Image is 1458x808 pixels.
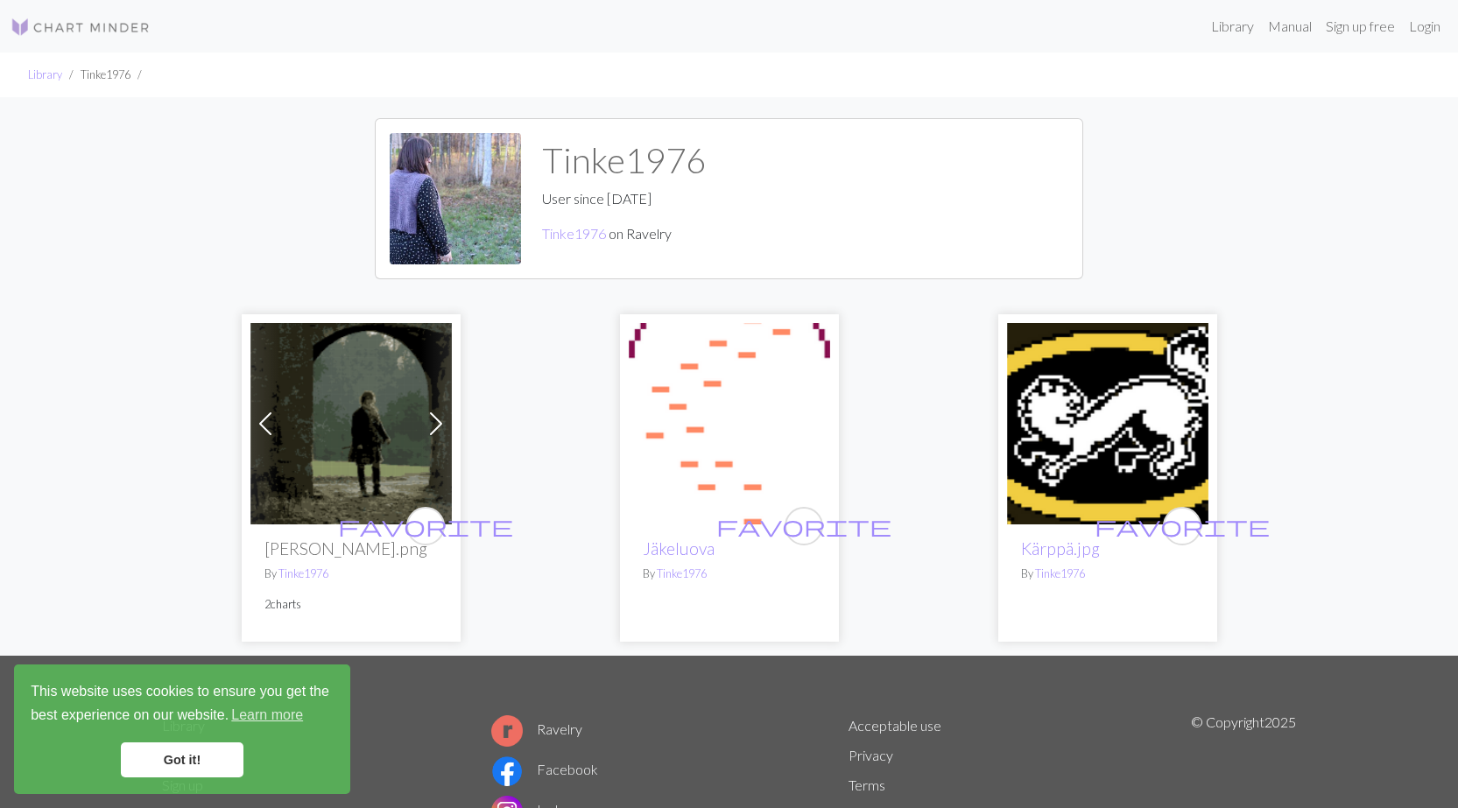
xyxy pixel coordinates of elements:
a: Privacy [849,747,893,763]
img: Kärppä.jpg [1007,323,1208,524]
p: on Ravelry [542,223,706,244]
a: dismiss cookie message [121,742,243,777]
li: Tinke1976 [62,67,130,83]
img: Jäkeluova [629,323,830,524]
img: Facebook logo [491,755,523,787]
p: By [264,566,438,582]
img: Logo [11,17,151,38]
img: Tinke1976 [390,133,521,264]
a: Ravelry [491,720,582,737]
a: Kärppä.jpg [1007,413,1208,430]
a: Näyttökuva 2023-02-21 kello 19.51.51.png [250,413,452,430]
h2: [PERSON_NAME].png [264,538,438,559]
span: favorite [716,512,891,539]
a: Library [28,67,62,81]
p: By [643,566,816,582]
p: 2 charts [264,596,438,613]
i: favourite [338,509,513,544]
button: favourite [785,507,823,545]
span: favorite [338,512,513,539]
i: favourite [716,509,891,544]
a: Tinke1976 [1035,566,1085,580]
a: Tinke1976 [278,566,328,580]
span: This website uses cookies to ensure you get the best experience on our website. [31,681,334,728]
a: Login [1402,9,1447,44]
a: Library [1204,9,1261,44]
a: learn more about cookies [229,702,306,728]
span: favorite [1095,512,1270,539]
a: Facebook [491,761,598,777]
div: cookieconsent [14,664,350,794]
button: favourite [406,507,445,545]
i: favourite [1095,509,1270,544]
h1: Tinke1976 [542,139,706,181]
a: Tinke1976 [542,225,606,242]
a: Kärppä.jpg [1021,538,1100,559]
a: Manual [1261,9,1319,44]
button: favourite [1163,507,1201,545]
a: Sign up free [1319,9,1402,44]
img: Ravelry logo [491,715,523,747]
p: User since [DATE] [542,188,706,209]
p: By [1021,566,1194,582]
a: Jäkeluova [629,413,830,430]
img: Näyttökuva 2023-02-21 kello 19.51.51.png [250,323,452,524]
a: Jäkeluova [643,538,715,559]
a: Acceptable use [849,717,941,734]
a: Terms [849,776,885,793]
a: Tinke1976 [657,566,707,580]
